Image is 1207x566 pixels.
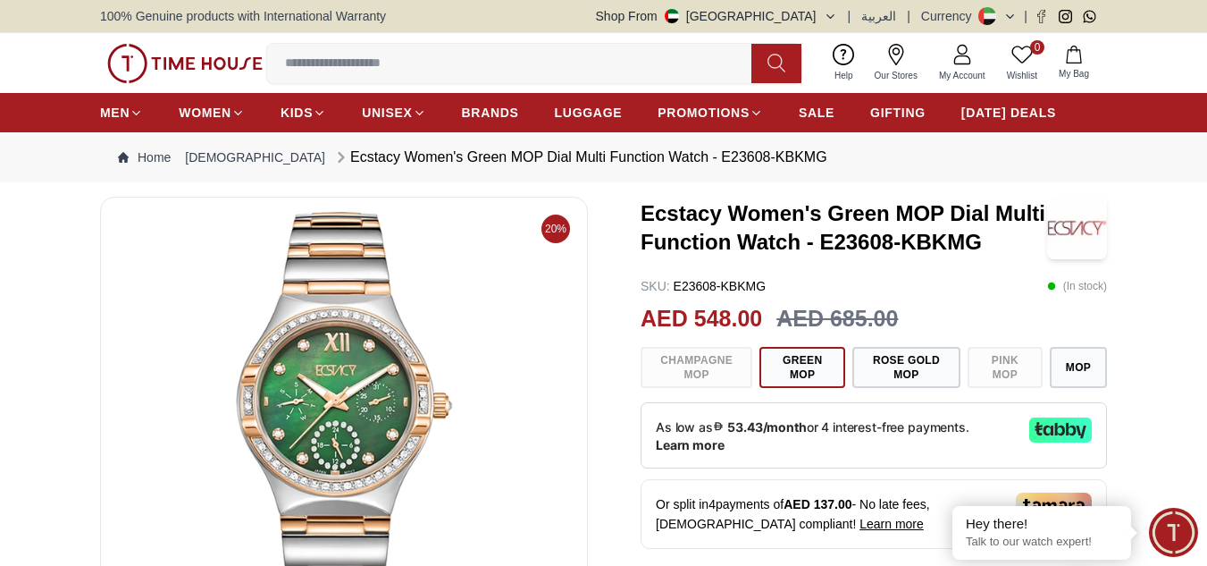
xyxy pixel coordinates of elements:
[799,97,834,129] a: SALE
[641,279,670,293] span: SKU :
[179,104,231,122] span: WOMEN
[1047,197,1107,259] img: Ecstacy Women's Green MOP Dial Multi Function Watch - E23608-KBKMG
[107,44,263,83] img: ...
[462,104,519,122] span: BRANDS
[332,147,827,168] div: Ecstacy Women's Green MOP Dial Multi Function Watch - E23608-KBKMG
[907,7,910,25] span: |
[870,104,926,122] span: GIFTING
[868,69,925,82] span: Our Stores
[961,97,1056,129] a: [DATE] DEALS
[1047,277,1107,295] p: ( In stock )
[281,97,326,129] a: KIDS
[1035,10,1048,23] a: Facebook
[848,7,851,25] span: |
[827,69,860,82] span: Help
[100,7,386,25] span: 100% Genuine products with International Warranty
[100,104,130,122] span: MEN
[921,7,979,25] div: Currency
[100,132,1107,182] nav: Breadcrumb
[555,104,623,122] span: LUGGAGE
[641,277,766,295] p: E23608-KBKMG
[179,97,245,129] a: WOMEN
[784,497,851,511] span: AED 137.00
[100,97,143,129] a: MEN
[799,104,834,122] span: SALE
[864,40,928,86] a: Our Stores
[658,104,750,122] span: PROMOTIONS
[1048,42,1100,84] button: My Bag
[759,347,845,388] button: Green MOP
[1050,347,1107,388] button: MOP
[362,104,412,122] span: UNISEX
[1024,7,1027,25] span: |
[824,40,864,86] a: Help
[596,7,837,25] button: Shop From[GEOGRAPHIC_DATA]
[961,104,1056,122] span: [DATE] DEALS
[1059,10,1072,23] a: Instagram
[362,97,425,129] a: UNISEX
[462,97,519,129] a: BRANDS
[996,40,1048,86] a: 0Wishlist
[541,215,570,243] span: 20%
[1149,508,1198,557] div: Chat Widget
[658,97,763,129] a: PROMOTIONS
[870,97,926,129] a: GIFTING
[1052,67,1096,80] span: My Bag
[852,347,960,388] button: Rose Gold MOP
[1030,40,1044,55] span: 0
[1083,10,1096,23] a: Whatsapp
[966,535,1118,550] p: Talk to our watch expert!
[118,148,171,166] a: Home
[932,69,993,82] span: My Account
[641,479,1107,549] div: Or split in 4 payments of - No late fees, [DEMOGRAPHIC_DATA] compliant!
[1016,493,1092,518] img: Tamara
[1000,69,1044,82] span: Wishlist
[859,517,924,531] span: Learn more
[861,7,896,25] button: العربية
[555,97,623,129] a: LUGGAGE
[641,302,762,336] h2: AED 548.00
[776,302,898,336] h3: AED 685.00
[281,104,313,122] span: KIDS
[966,515,1118,533] div: Hey there!
[641,199,1047,257] h3: Ecstacy Women's Green MOP Dial Multi Function Watch - E23608-KBKMG
[185,148,325,166] a: [DEMOGRAPHIC_DATA]
[665,9,679,23] img: United Arab Emirates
